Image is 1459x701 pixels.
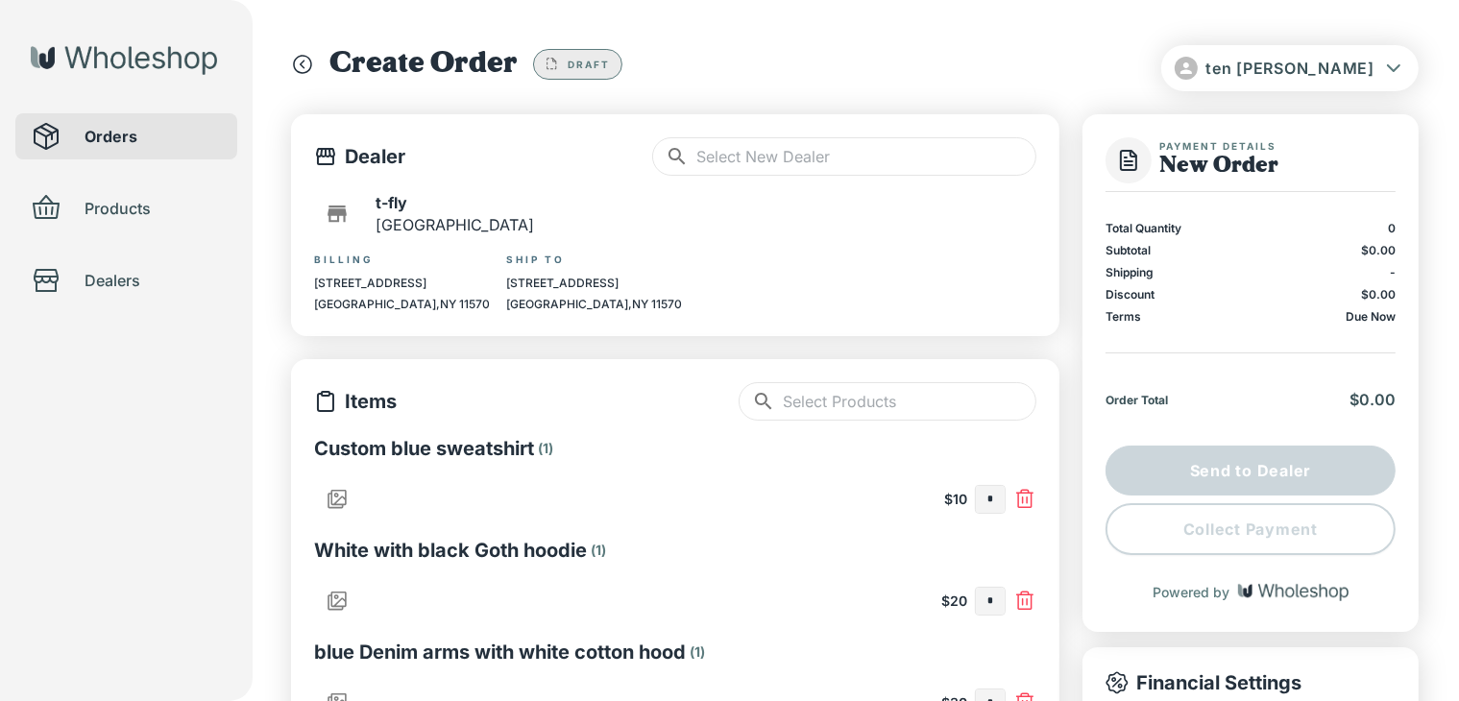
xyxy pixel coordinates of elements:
[314,436,534,461] p: Custom blue sweatshirt
[345,144,405,169] p: Dealer
[15,257,237,303] div: Dealers
[568,59,610,70] span: Draft
[1106,309,1141,324] p: Terms
[1159,152,1278,181] h1: New Order
[85,125,222,148] span: Orders
[376,192,534,213] p: t-fly
[1106,287,1155,302] p: Discount
[1346,309,1396,324] p: Due Now
[506,253,698,267] p: Ship To
[1238,584,1349,601] img: Wholeshop logo
[1161,45,1419,91] button: ten [PERSON_NAME]
[85,269,222,292] span: Dealers
[1205,59,1374,78] span: ten [PERSON_NAME]
[329,45,518,84] h1: Create Order
[1361,243,1396,257] span: $0.00
[376,213,534,236] p: [GEOGRAPHIC_DATA]
[1106,243,1151,257] p: Subtotal
[783,382,1036,421] input: Select Products
[314,253,506,267] p: Billing
[506,296,698,313] p: [GEOGRAPHIC_DATA] , NY 11570
[314,640,686,665] p: blue Denim arms with white cotton hood
[696,137,1036,176] input: Select New Dealer
[1106,221,1181,235] p: Total Quantity
[15,185,237,231] div: Products
[506,275,698,292] p: [STREET_ADDRESS]
[85,197,222,220] span: Products
[314,296,506,313] p: [GEOGRAPHIC_DATA] , NY 11570
[690,643,705,661] p: ( 1 )
[31,46,217,75] img: Wholeshop logo
[591,542,606,559] p: ( 1 )
[1106,265,1154,279] p: Shipping
[1154,584,1230,600] p: Powered by
[1106,393,1168,407] p: Order Total
[944,491,967,507] span: $10
[1159,140,1278,152] span: Payment Details
[1106,670,1301,695] p: Financial Settings
[1350,390,1396,409] span: $0.00
[1390,265,1396,279] p: -
[538,440,553,457] p: ( 1 )
[345,389,397,414] p: Items
[941,592,967,609] span: $20
[314,275,506,292] p: [STREET_ADDRESS]
[15,113,237,159] div: Orders
[314,538,587,563] p: White with black Goth hoodie
[1388,221,1396,235] p: 0
[1361,287,1396,302] span: $0.00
